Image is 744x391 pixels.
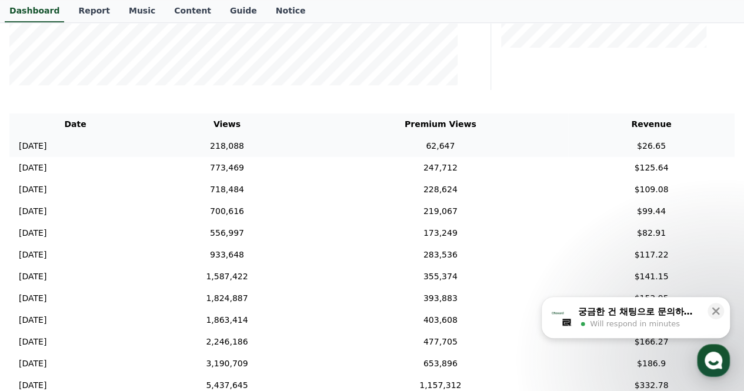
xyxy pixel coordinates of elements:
[568,135,735,157] td: $26.65
[568,222,735,244] td: $82.91
[313,113,568,135] th: Premium Views
[19,183,46,196] p: [DATE]
[141,331,313,353] td: 2,246,186
[568,179,735,200] td: $109.08
[19,336,46,348] p: [DATE]
[313,157,568,179] td: 247,712
[19,270,46,283] p: [DATE]
[313,222,568,244] td: 173,249
[313,266,568,288] td: 355,374
[141,353,313,375] td: 3,190,709
[152,293,226,323] a: Settings
[141,179,313,200] td: 718,484
[141,200,313,222] td: 700,616
[19,314,46,326] p: [DATE]
[313,179,568,200] td: 228,624
[141,309,313,331] td: 1,863,414
[313,288,568,309] td: 393,883
[19,292,46,305] p: [DATE]
[141,288,313,309] td: 1,824,887
[568,353,735,375] td: $186.9
[4,293,78,323] a: Home
[568,266,735,288] td: $141.15
[313,331,568,353] td: 477,705
[568,113,735,135] th: Revenue
[19,140,46,152] p: [DATE]
[141,244,313,266] td: 933,648
[568,288,735,309] td: $153.95
[313,244,568,266] td: 283,536
[19,227,46,239] p: [DATE]
[141,135,313,157] td: 218,088
[19,249,46,261] p: [DATE]
[174,311,203,320] span: Settings
[9,113,141,135] th: Date
[98,312,132,321] span: Messages
[78,293,152,323] a: Messages
[141,222,313,244] td: 556,997
[141,113,313,135] th: Views
[30,311,51,320] span: Home
[19,357,46,370] p: [DATE]
[141,266,313,288] td: 1,587,422
[568,331,735,353] td: $166.27
[568,157,735,179] td: $125.64
[19,162,46,174] p: [DATE]
[568,244,735,266] td: $117.22
[568,200,735,222] td: $99.44
[313,200,568,222] td: 219,067
[313,309,568,331] td: 403,608
[141,157,313,179] td: 773,469
[313,135,568,157] td: 62,647
[313,353,568,375] td: 653,896
[19,205,46,218] p: [DATE]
